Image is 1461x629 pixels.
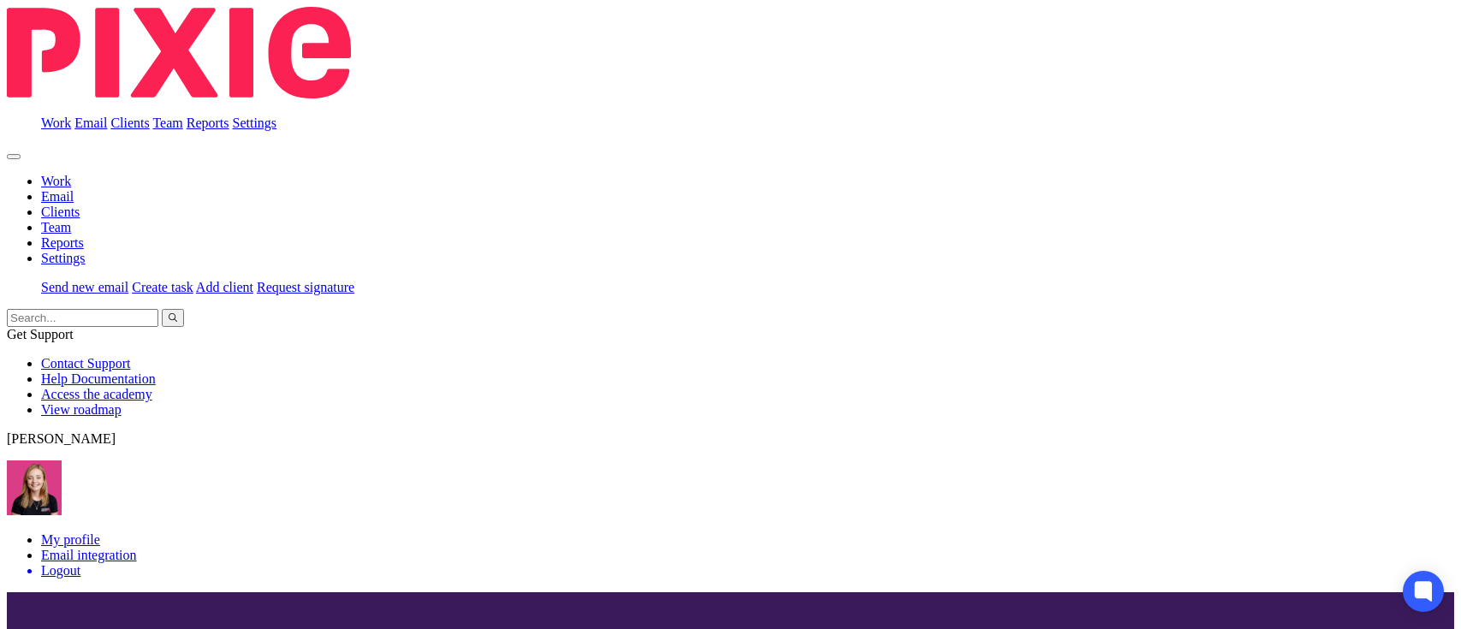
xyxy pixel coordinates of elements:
a: Email [74,116,107,130]
a: Create task [132,280,193,294]
a: Work [41,174,71,188]
a: Access the academy [41,387,152,401]
a: Email integration [41,548,137,562]
a: Logout [41,563,1454,579]
img: Team%20headshots.png [7,460,62,515]
button: Search [162,309,184,327]
a: Clients [41,205,80,219]
a: Reports [41,235,84,250]
a: Add client [196,280,253,294]
a: Team [41,220,71,234]
a: My profile [41,532,100,547]
a: Clients [110,116,149,130]
a: Settings [233,116,277,130]
p: [PERSON_NAME] [7,431,1454,447]
a: Reports [187,116,229,130]
a: Team [152,116,182,130]
span: Logout [41,563,80,578]
a: Request signature [257,280,354,294]
a: Email [41,189,74,204]
input: Search [7,309,158,327]
a: Settings [41,251,86,265]
img: Pixie [7,7,351,98]
a: View roadmap [41,402,122,417]
a: Work [41,116,71,130]
a: Contact Support [41,356,130,371]
span: Get Support [7,327,74,341]
a: Send new email [41,280,128,294]
a: Help Documentation [41,371,156,386]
